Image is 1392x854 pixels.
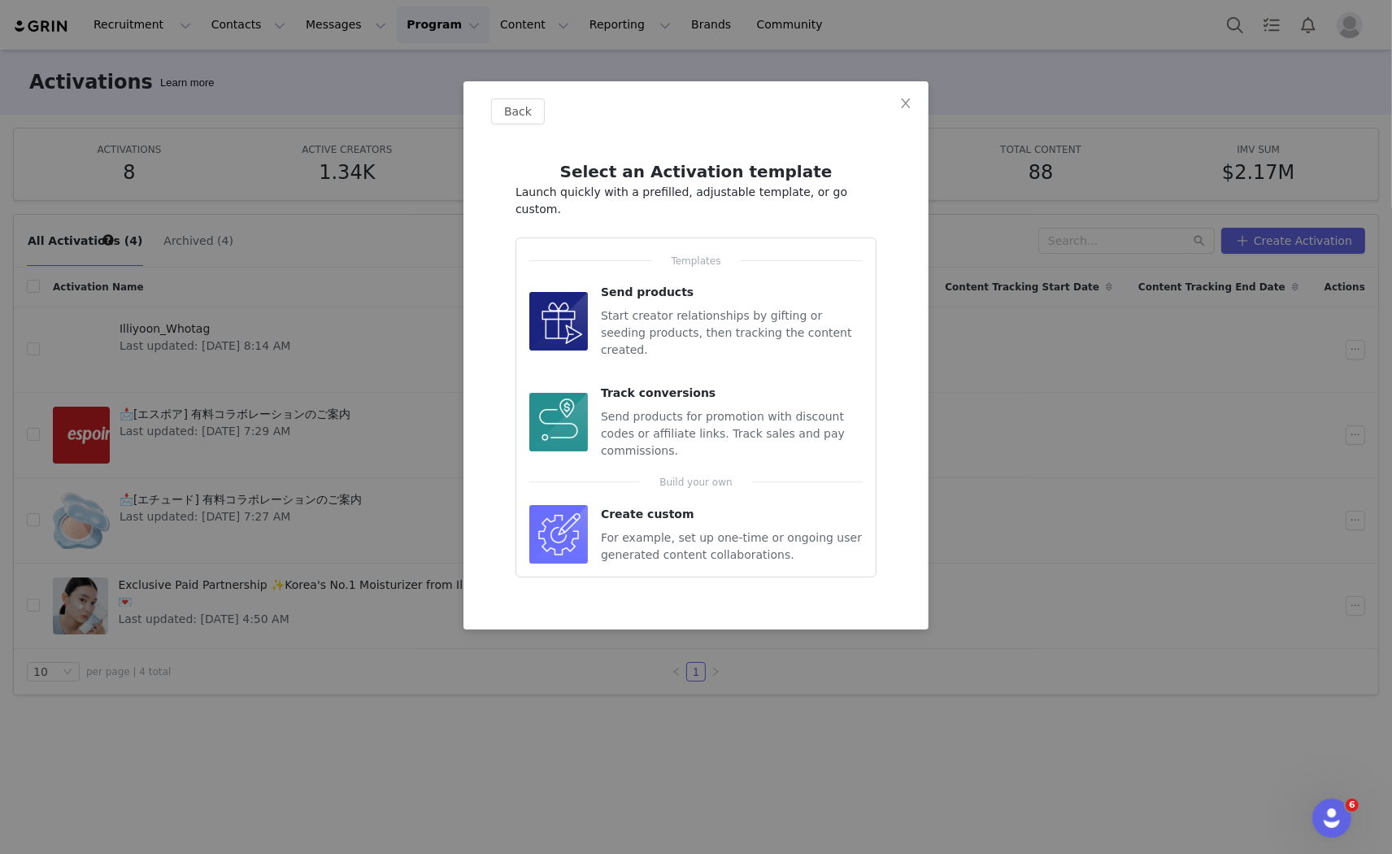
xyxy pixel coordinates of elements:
span: Start creator relationships by gifting or seeding products, then tracking the content created. [601,309,852,356]
span: Templates [671,255,720,267]
span: Select an Activation template [560,162,833,181]
span: Send products for promotion with discount codes or affiliate links. Track sales and pay commissions. [601,410,845,457]
span: Send products [601,285,694,298]
span: Create custom [601,508,694,521]
p: Launch quickly with a prefilled, adjustable template, or go custom. [515,184,877,218]
i: icon: close [899,97,912,110]
span: Track conversions [601,386,716,399]
iframe: Intercom live chat [1312,799,1351,838]
button: Close [883,81,929,127]
button: Back [491,98,545,124]
span: Build your own [659,477,733,488]
span: 6 [1346,799,1359,812]
span: For example, set up one-time or ongoing user generated content collaborations. [601,531,862,561]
